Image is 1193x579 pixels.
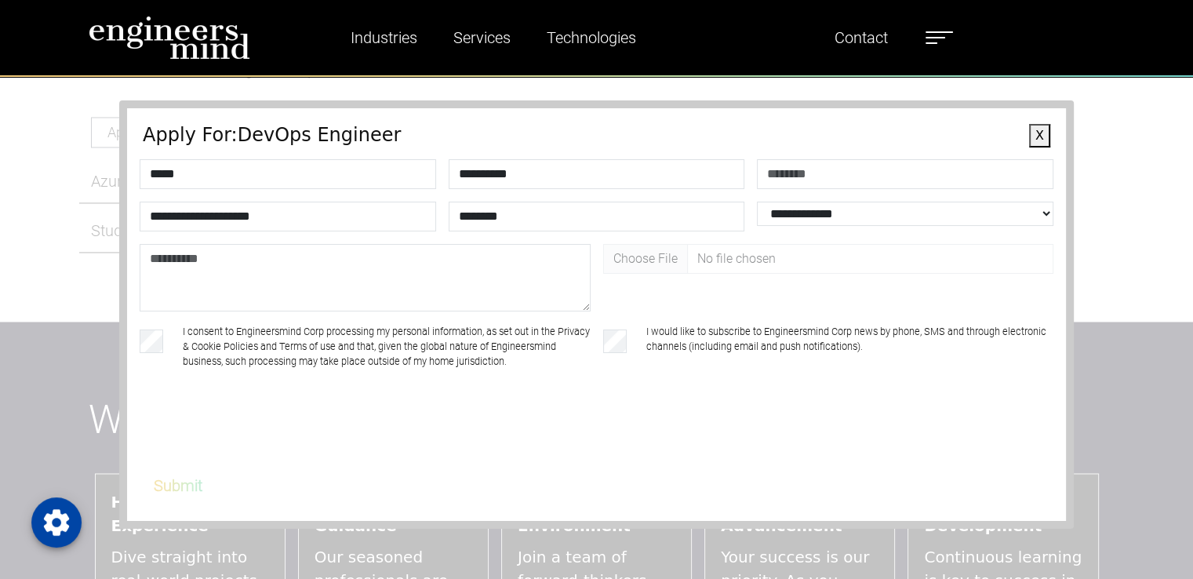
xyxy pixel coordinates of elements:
[1029,124,1050,147] button: X
[183,324,590,370] label: I consent to Engineersmind Corp processing my personal information, as set out in the Privacy & C...
[143,124,1050,147] h4: Apply For: DevOps Engineer
[646,324,1053,370] label: I would like to subscribe to Engineersmind Corp news by phone, SMS and through electronic channel...
[89,16,250,60] img: logo
[344,20,424,56] a: Industries
[540,20,642,56] a: Technologies
[828,20,894,56] a: Contact
[447,20,517,56] a: Services
[143,408,381,469] iframe: reCAPTCHA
